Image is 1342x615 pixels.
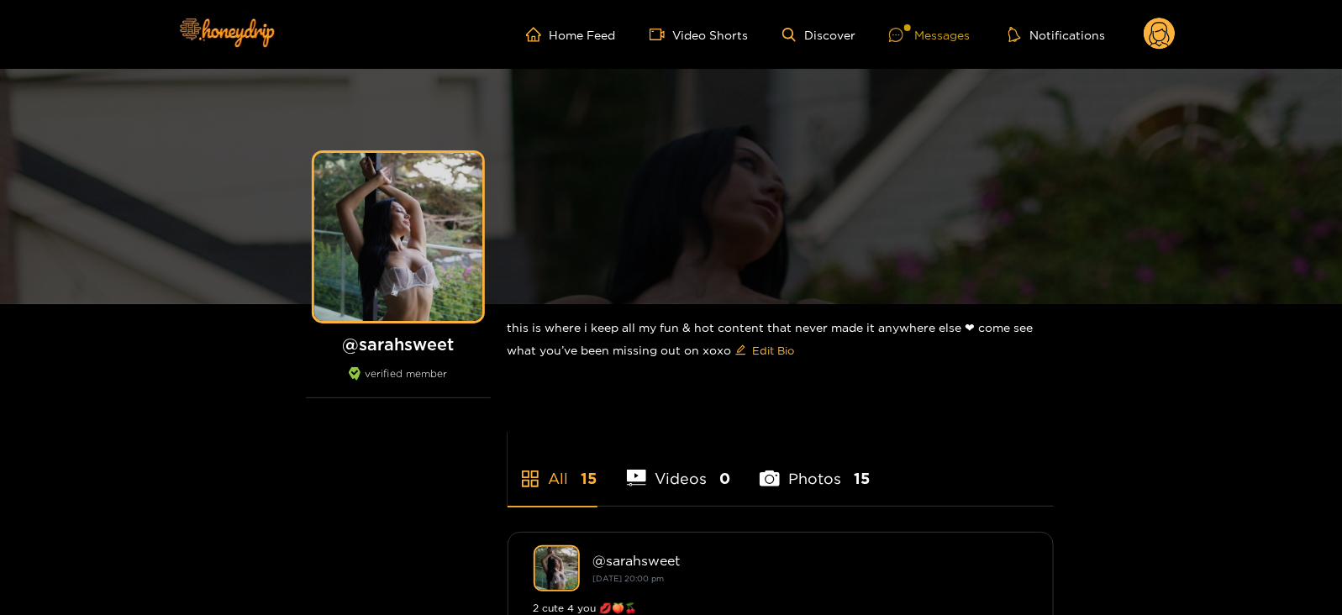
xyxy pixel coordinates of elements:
span: 15 [582,468,597,489]
a: Video Shorts [650,27,749,42]
span: appstore [520,469,540,489]
button: editEdit Bio [732,337,798,364]
a: Home Feed [526,27,616,42]
span: video-camera [650,27,673,42]
span: Edit Bio [753,342,795,359]
li: All [508,430,597,506]
div: Messages [889,25,970,45]
span: edit [735,344,746,357]
li: Videos [627,430,731,506]
h1: @ sarahsweet [306,334,491,355]
span: 15 [854,468,870,489]
img: sarahsweet [534,545,580,591]
a: Discover [782,28,855,42]
div: @ sarahsweet [593,553,1028,568]
button: Notifications [1003,26,1110,43]
div: verified member [306,367,491,398]
div: this is where i keep all my fun & hot content that never made it anywhere else ❤︎︎ come see what ... [508,304,1054,377]
span: 0 [719,468,730,489]
span: home [526,27,550,42]
li: Photos [760,430,870,506]
small: [DATE] 20:00 pm [593,574,665,583]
